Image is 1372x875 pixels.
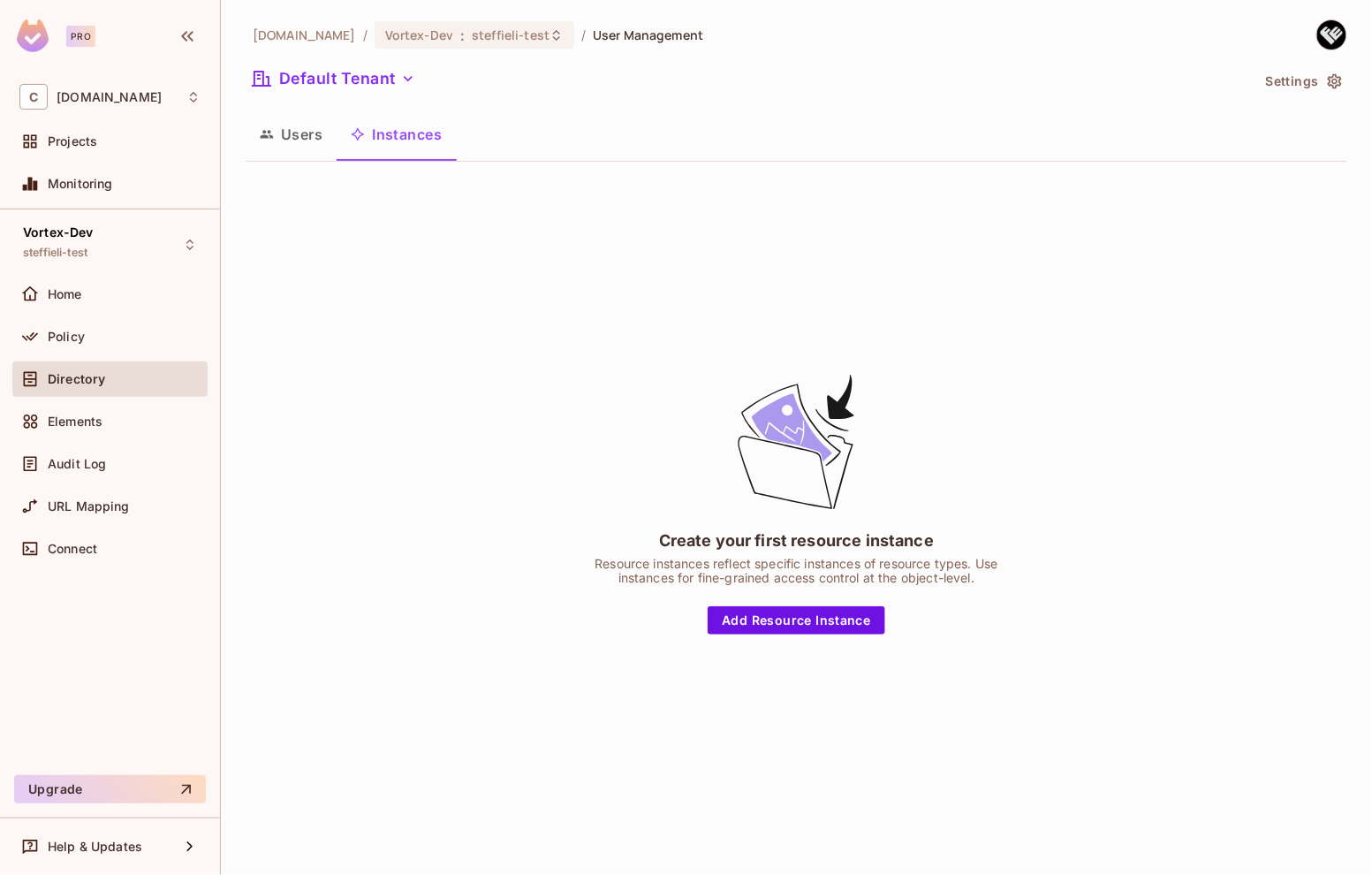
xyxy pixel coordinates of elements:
span: Workspace: consoleconnect.com [57,90,162,104]
span: C [19,84,48,110]
button: Default Tenant [246,65,422,93]
span: Connect [48,542,97,556]
span: Elements [48,415,102,429]
button: Upgrade [14,775,206,803]
span: URL Mapping [48,499,130,514]
span: steffieli-test [472,27,550,43]
span: steffieli-test [23,246,87,260]
span: Directory [48,372,105,386]
div: Create your first resource instance [659,529,934,552]
button: Users [246,112,337,156]
button: Settings [1259,67,1347,95]
span: Help & Updates [48,840,142,854]
span: Vortex-Dev [23,225,94,240]
li: / [581,27,586,43]
span: Policy [48,330,85,344]
div: Resource instances reflect specific instances of resource types. Use instances for fine-grained a... [576,557,1018,585]
span: User Management [593,27,703,43]
div: Pro [66,26,95,47]
span: Audit Log [48,457,106,471]
button: Add Resource Instance [708,606,884,635]
span: Home [48,287,82,301]
button: Instances [337,112,456,156]
span: Vortex-Dev [385,27,453,43]
img: Qianwen Li [1317,20,1346,49]
span: Projects [48,134,97,148]
span: the active workspace [253,27,356,43]
span: : [459,28,466,42]
li: / [363,27,368,43]
span: Monitoring [48,177,113,191]
img: SReyMgAAAABJRU5ErkJggg== [17,19,49,52]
